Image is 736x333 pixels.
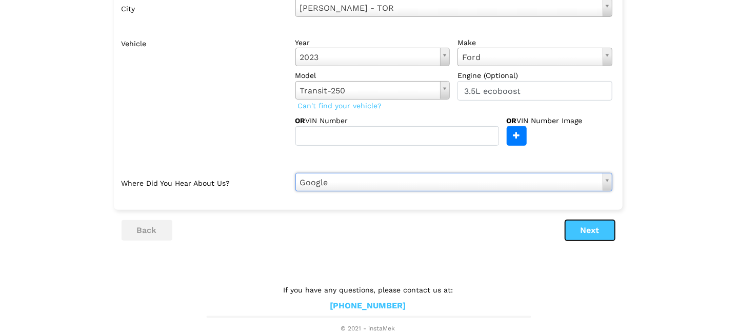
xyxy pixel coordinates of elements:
a: [PHONE_NUMBER] [330,301,406,311]
button: back [122,220,172,241]
label: Vehicle [122,33,288,146]
span: [PERSON_NAME] - TOR [300,2,599,15]
span: Transit-250 [300,84,436,97]
label: Where did you hear about us? [122,173,288,191]
a: Google [295,173,612,191]
span: © 2021 - instaMek [207,325,530,333]
span: Google [300,176,599,189]
label: VIN Number [295,115,380,126]
label: make [457,37,612,48]
span: 2023 [300,51,436,64]
button: Next [565,220,615,241]
span: Can't find your vehicle? [295,99,385,112]
strong: OR [295,116,306,125]
label: year [295,37,450,48]
label: Engine (Optional) [457,70,612,81]
p: If you have any questions, please contact us at: [207,284,530,296]
strong: OR [507,116,517,125]
span: Ford [462,51,599,64]
a: Ford [457,48,612,66]
label: VIN Number Image [507,115,605,126]
label: model [295,70,450,81]
a: 2023 [295,48,450,66]
a: Transit-250 [295,81,450,100]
